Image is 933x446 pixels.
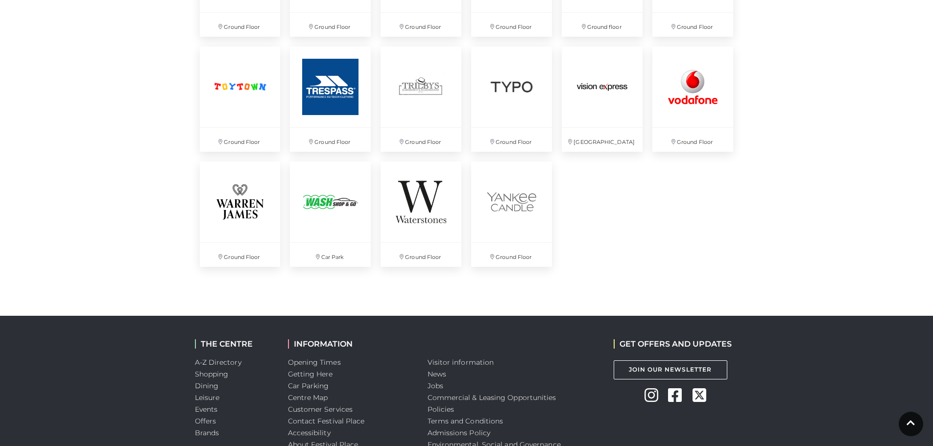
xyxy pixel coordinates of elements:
[471,243,552,267] p: Ground Floor
[652,13,733,37] p: Ground Floor
[285,157,376,272] a: Wash Shop and Go, Basingstoke, Festival Place, Hampshire Car Park
[428,393,556,402] a: Commercial & Leasing Opportunities
[195,428,219,437] a: Brands
[381,128,461,152] p: Ground Floor
[428,428,491,437] a: Admissions Policy
[652,128,733,152] p: Ground Floor
[466,157,557,272] a: Ground Floor
[288,339,413,349] h2: INFORMATION
[288,381,329,390] a: Car Parking
[288,417,365,425] a: Contact Festival Place
[376,157,466,272] a: Ground Floor
[290,243,371,267] p: Car Park
[195,405,218,414] a: Events
[381,243,461,267] p: Ground Floor
[195,393,220,402] a: Leisure
[428,358,494,367] a: Visitor information
[290,162,371,242] img: Wash Shop and Go, Basingstoke, Festival Place, Hampshire
[428,370,446,378] a: News
[195,339,273,349] h2: THE CENTRE
[200,128,281,152] p: Ground Floor
[466,42,557,157] a: Ground Floor
[285,42,376,157] a: Ground Floor
[614,360,727,379] a: Join Our Newsletter
[381,13,461,37] p: Ground Floor
[195,157,286,272] a: Ground Floor
[200,243,281,267] p: Ground Floor
[614,339,732,349] h2: GET OFFERS AND UPDATES
[290,128,371,152] p: Ground Floor
[288,393,328,402] a: Centre Map
[195,42,286,157] a: Ground Floor
[428,405,455,414] a: Policies
[288,405,353,414] a: Customer Services
[428,417,503,425] a: Terms and Conditions
[288,358,341,367] a: Opening Times
[195,381,219,390] a: Dining
[288,370,333,378] a: Getting Here
[562,128,643,152] p: [GEOGRAPHIC_DATA]
[562,13,643,37] p: Ground floor
[376,42,466,157] a: Ground Floor
[195,417,216,425] a: Offers
[557,42,647,157] a: [GEOGRAPHIC_DATA]
[471,13,552,37] p: Ground Floor
[471,128,552,152] p: Ground Floor
[195,358,241,367] a: A-Z Directory
[200,13,281,37] p: Ground Floor
[428,381,443,390] a: Jobs
[647,42,738,157] a: Ground Floor
[290,13,371,37] p: Ground Floor
[288,428,331,437] a: Accessibility
[195,370,229,378] a: Shopping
